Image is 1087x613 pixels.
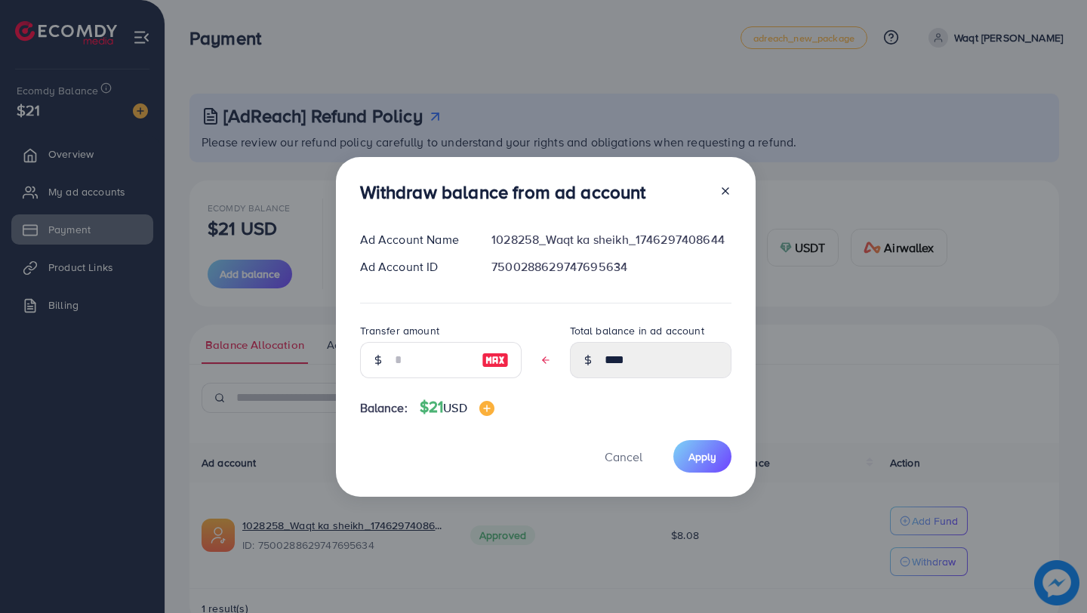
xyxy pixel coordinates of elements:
div: 1028258_Waqt ka sheikh_1746297408644 [479,231,743,248]
div: Ad Account Name [348,231,480,248]
span: Cancel [605,448,642,465]
span: Apply [688,449,716,464]
button: Cancel [586,440,661,473]
img: image [482,351,509,369]
button: Apply [673,440,731,473]
div: 7500288629747695634 [479,258,743,276]
div: Ad Account ID [348,258,480,276]
img: image [479,401,494,416]
label: Total balance in ad account [570,323,704,338]
span: Balance: [360,399,408,417]
h3: Withdraw balance from ad account [360,181,646,203]
span: USD [443,399,467,416]
h4: $21 [420,398,494,417]
label: Transfer amount [360,323,439,338]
